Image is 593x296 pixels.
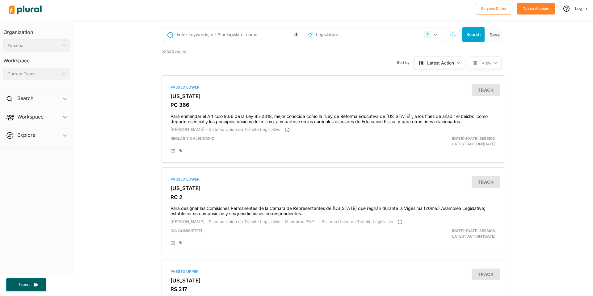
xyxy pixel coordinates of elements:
[452,136,495,141] span: [DATE]-[DATE] Session
[166,228,389,239] div: (no committee)
[170,93,495,99] h3: [US_STATE]
[6,278,46,291] button: Export
[517,5,555,11] a: Create Account
[179,149,182,152] div: Add tags
[7,42,60,49] div: Personal
[17,95,33,102] h2: Search
[462,27,485,42] button: Search
[472,84,500,96] button: Track
[389,136,500,147] div: Latest Action: [DATE]
[476,5,511,11] a: Request Demo
[3,23,70,37] h3: Organization
[170,194,495,200] h3: RC 2
[424,31,431,38] div: 1
[285,219,393,224] span: Miembros PNP - - Sistema Único de Trámite Legislativo
[293,32,299,37] div: Tooltip anchor
[482,60,491,66] span: View
[170,269,495,274] div: Passed Upper
[472,269,500,280] button: Track
[170,127,280,132] span: [PERSON_NAME] - Sistema Único de Trámite Legislativo
[170,102,495,108] h3: PC 366
[397,60,414,65] span: Sort by
[170,286,495,292] h3: RS 217
[315,29,381,40] input: Legislature
[427,60,454,66] div: Latest Action
[575,6,587,11] a: Log In
[170,85,495,90] div: Passed Lower
[170,203,495,216] h4: Para designar las Comisiones Permanentes de la Cámara de Representantes de [US_STATE] que regirán...
[179,241,182,245] div: Add tags
[487,27,502,42] button: Save
[170,185,495,191] h3: [US_STATE]
[7,71,60,77] div: Current Team
[422,29,441,40] button: 1
[170,241,175,246] div: Add Position Statement
[170,277,495,284] h3: [US_STATE]
[170,219,282,224] span: [PERSON_NAME] - Sistema Único de Trámite Legislativo,
[170,136,214,141] span: Reglas y Calendario
[472,176,500,188] button: Track
[170,111,495,124] h4: Para enmendar el Artículo 9.06 de la Ley 85-2018, mejor conocida como la “Ley de Reforma Educativ...
[157,47,245,71] div: 2884 Results
[517,3,555,15] button: Create Account
[14,282,34,287] span: Export
[170,149,175,154] div: Add Position Statement
[3,52,70,65] h3: Workspace
[452,228,495,233] span: [DATE]-[DATE] Session
[170,177,495,182] div: Passed Lower
[476,3,511,15] button: Request Demo
[176,29,301,40] input: Enter keywords, bill # or legislator name
[450,31,456,36] span: Search Filters
[389,228,500,239] div: Latest Action: [DATE]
